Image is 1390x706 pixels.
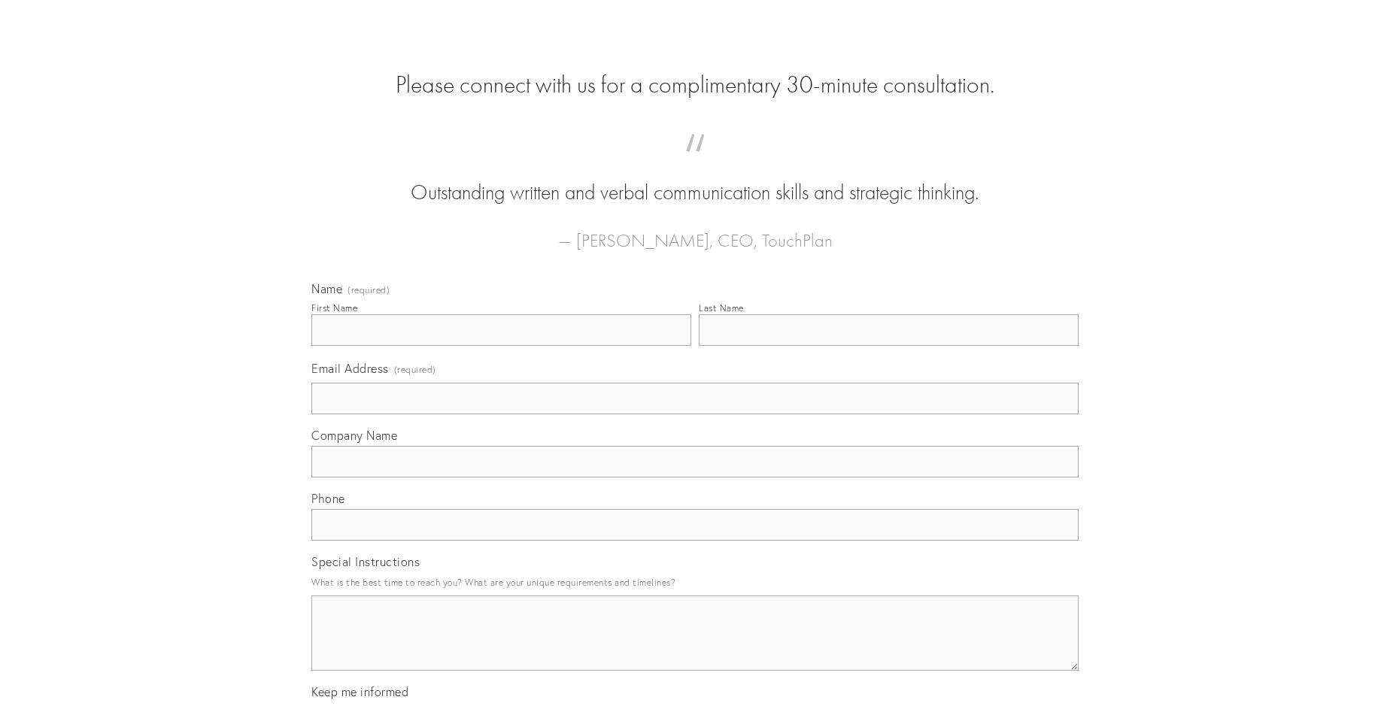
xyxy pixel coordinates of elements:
span: Name [311,281,342,296]
span: Email Address [311,361,389,376]
span: (required) [394,359,436,380]
span: Keep me informed [311,684,408,699]
blockquote: Outstanding written and verbal communication skills and strategic thinking. [335,149,1055,208]
span: (required) [347,286,390,295]
div: Last Name [699,302,744,314]
figcaption: — [PERSON_NAME], CEO, TouchPlan [335,208,1055,256]
p: What is the best time to reach you? What are your unique requirements and timelines? [311,572,1079,592]
span: “ [335,149,1055,178]
h2: Please connect with us for a complimentary 30-minute consultation. [311,71,1079,99]
span: Phone [311,491,345,506]
span: Company Name [311,428,397,443]
span: Special Instructions [311,554,420,569]
div: First Name [311,302,357,314]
